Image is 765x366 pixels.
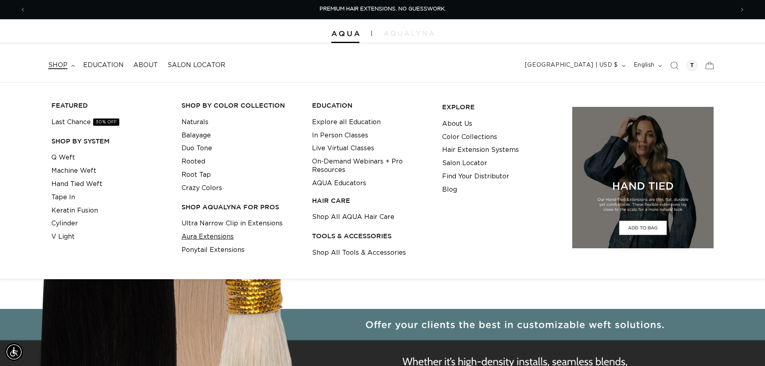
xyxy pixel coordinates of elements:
h3: EXPLORE [442,103,560,111]
button: Previous announcement [14,2,32,17]
img: aqualyna.com [384,31,434,36]
button: [GEOGRAPHIC_DATA] | USD $ [520,58,629,73]
a: Root Tap [182,168,211,182]
button: Next announcement [733,2,751,17]
a: V Light [51,230,75,243]
summary: Search [665,57,683,74]
a: AQUA Educators [312,177,366,190]
h3: FEATURED [51,101,169,110]
a: Live Virtual Classes [312,142,374,155]
a: Salon Locator [442,157,487,170]
a: Ultra Narrow Clip in Extensions [182,217,283,230]
a: Duo Tone [182,142,212,155]
a: Crazy Colors [182,182,222,195]
a: About [129,56,163,74]
a: Aura Extensions [182,230,234,243]
button: English [629,58,665,73]
summary: shop [43,56,78,74]
a: Ponytail Extensions [182,243,245,257]
h3: Shop by Color Collection [182,101,299,110]
a: Color Collections [442,131,497,144]
h3: HAIR CARE [312,196,430,205]
a: Last Chance30% OFF [51,116,119,129]
a: Machine Weft [51,164,96,178]
span: About [133,61,158,70]
a: Find Your Distributor [442,170,509,183]
a: Shop All Tools & Accessories [312,246,406,260]
a: Rooted [182,155,205,168]
h3: SHOP BY SYSTEM [51,137,169,145]
img: Aqua Hair Extensions [331,31,359,37]
a: Q Weft [51,151,75,164]
span: Education [83,61,124,70]
a: Keratin Fusion [51,204,98,217]
a: On-Demand Webinars + Pro Resources [312,155,430,177]
span: shop [48,61,67,70]
a: Naturals [182,116,208,129]
a: Shop All AQUA Hair Care [312,211,394,224]
a: Salon Locator [163,56,230,74]
h3: EDUCATION [312,101,430,110]
h3: Shop AquaLyna for Pros [182,203,299,211]
iframe: Chat Widget [725,327,765,366]
a: Education [78,56,129,74]
span: English [634,61,655,70]
span: Salon Locator [167,61,225,70]
a: Hair Extension Systems [442,143,519,157]
a: Tape In [51,191,75,204]
h3: TOOLS & ACCESSORIES [312,232,430,240]
div: Accessibility Menu [5,343,23,361]
span: PREMIUM HAIR EXTENSIONS. NO GUESSWORK. [320,6,446,12]
a: Balayage [182,129,211,142]
span: 30% OFF [93,119,119,126]
a: About Us [442,117,472,131]
a: In Person Classes [312,129,368,142]
a: Hand Tied Weft [51,178,102,191]
a: Blog [442,183,457,196]
a: Cylinder [51,217,78,230]
a: Explore all Education [312,116,381,129]
span: [GEOGRAPHIC_DATA] | USD $ [525,61,618,70]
